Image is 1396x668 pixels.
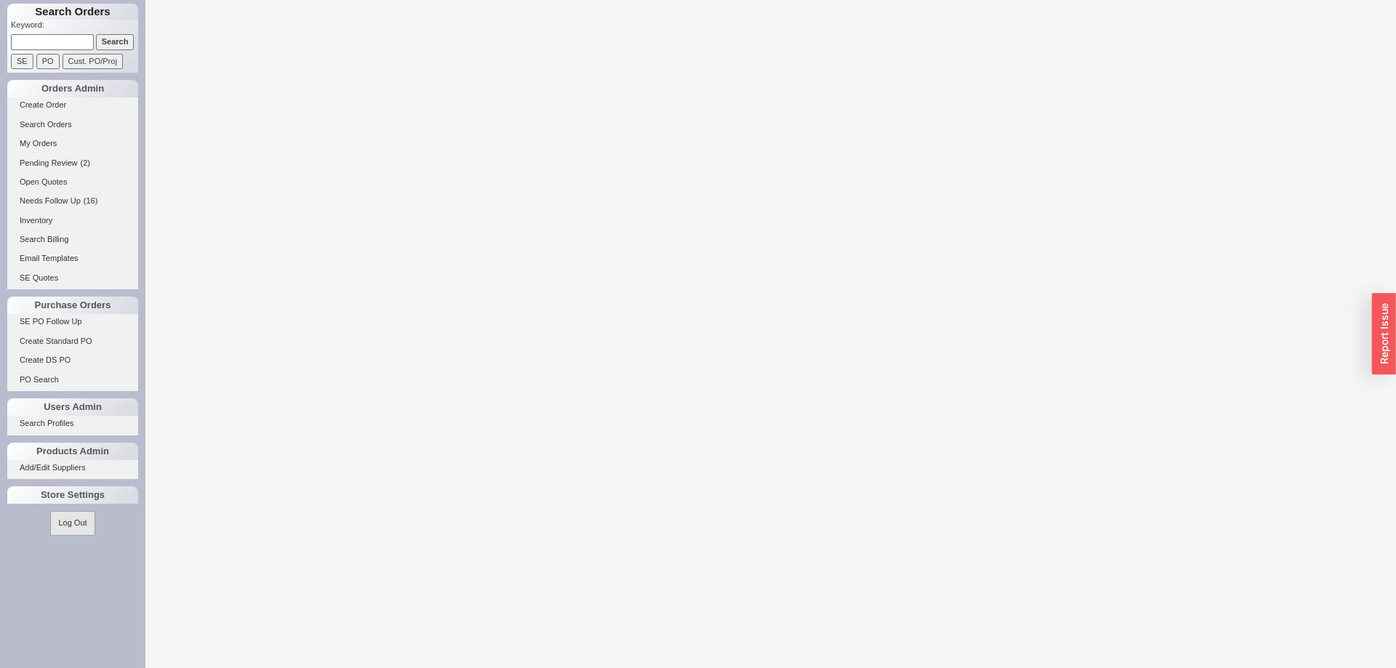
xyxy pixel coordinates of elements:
[7,97,138,113] a: Create Order
[7,117,138,132] a: Search Orders
[7,156,138,171] a: Pending Review(2)
[7,270,138,286] a: SE Quotes
[7,4,138,20] h1: Search Orders
[7,372,138,387] a: PO Search
[7,174,138,190] a: Open Quotes
[7,460,138,475] a: Add/Edit Suppliers
[84,196,98,205] span: ( 16 )
[96,34,135,49] input: Search
[11,20,138,34] p: Keyword:
[63,54,123,69] input: Cust. PO/Proj
[11,54,33,69] input: SE
[20,158,78,167] span: Pending Review
[50,511,95,535] button: Log Out
[7,80,138,97] div: Orders Admin
[7,443,138,460] div: Products Admin
[7,486,138,504] div: Store Settings
[7,251,138,266] a: Email Templates
[20,196,81,205] span: Needs Follow Up
[7,314,138,329] a: SE PO Follow Up
[7,416,138,431] a: Search Profiles
[7,353,138,368] a: Create DS PO
[7,334,138,349] a: Create Standard PO
[36,54,60,69] input: PO
[7,232,138,247] a: Search Billing
[7,213,138,228] a: Inventory
[7,297,138,314] div: Purchase Orders
[81,158,90,167] span: ( 2 )
[7,136,138,151] a: My Orders
[7,193,138,209] a: Needs Follow Up(16)
[7,398,138,416] div: Users Admin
